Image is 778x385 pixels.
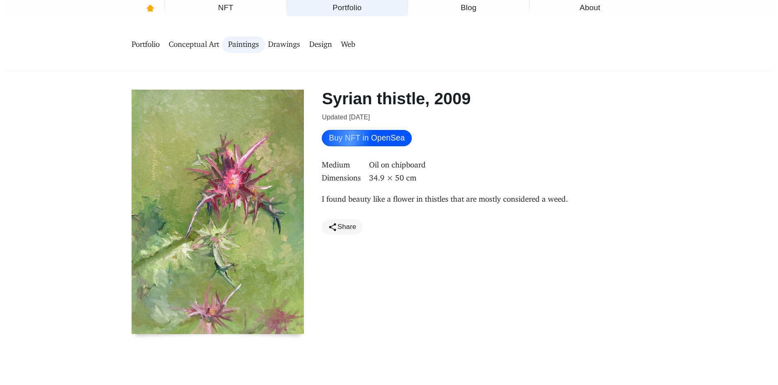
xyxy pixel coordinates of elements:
[322,219,362,235] a: Share
[309,40,332,50] span: Design
[132,193,646,206] p: I found beauty like a flower in thistles that are mostly considered a weed.
[322,130,412,146] a: Buy NFT in OpenSea
[268,40,300,50] span: Drawings
[413,1,524,14] span: Blog
[170,1,281,14] span: NFT
[341,40,355,50] span: Web
[534,1,646,14] span: About
[322,172,369,185] div: Dimensions
[328,222,337,232] svg: Share
[169,36,219,53] a: Conceptual Art
[341,36,355,53] a: Web
[169,40,219,50] span: Conceptual Art
[228,40,259,50] span: Paintings
[132,111,646,124] time: Updated [DATE]
[228,36,259,53] a: Paintings
[132,36,160,53] a: Portfolio
[369,173,416,183] span: 34.9 × 50 cm
[369,160,426,170] span: Oil on chipboard
[132,90,304,334] img: Syrian thistle, 2009
[309,36,332,53] a: Design
[292,1,403,14] span: Portfolio
[322,158,369,172] div: Medium
[322,90,565,108] h1: Syrian thistle, 2009
[268,36,300,53] a: Drawings
[132,40,160,50] span: Portfolio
